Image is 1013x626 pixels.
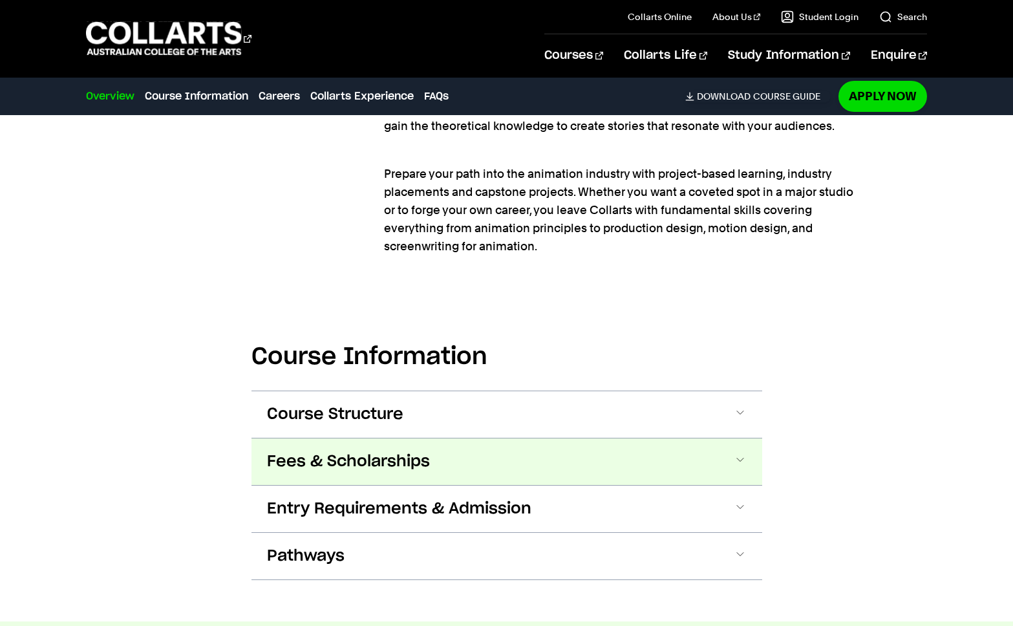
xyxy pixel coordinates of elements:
[251,343,762,371] h2: Course Information
[145,89,248,104] a: Course Information
[86,89,134,104] a: Overview
[310,89,414,104] a: Collarts Experience
[267,451,430,472] span: Fees & Scholarships
[424,89,449,104] a: FAQs
[384,147,856,255] p: Prepare your path into the animation industry with project-based learning, industry placements an...
[251,391,762,438] button: Course Structure
[628,10,692,23] a: Collarts Online
[728,34,849,77] a: Study Information
[781,10,858,23] a: Student Login
[267,404,403,425] span: Course Structure
[267,546,345,567] span: Pathways
[838,81,927,111] a: Apply Now
[624,34,707,77] a: Collarts Life
[697,91,751,102] span: Download
[879,10,927,23] a: Search
[267,499,531,519] span: Entry Requirements & Admission
[86,20,251,57] div: Go to homepage
[871,34,927,77] a: Enquire
[712,10,760,23] a: About Us
[251,438,762,485] button: Fees & Scholarships
[251,533,762,579] button: Pathways
[685,91,831,102] a: DownloadCourse Guide
[544,34,603,77] a: Courses
[259,89,300,104] a: Careers
[251,486,762,532] button: Entry Requirements & Admission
